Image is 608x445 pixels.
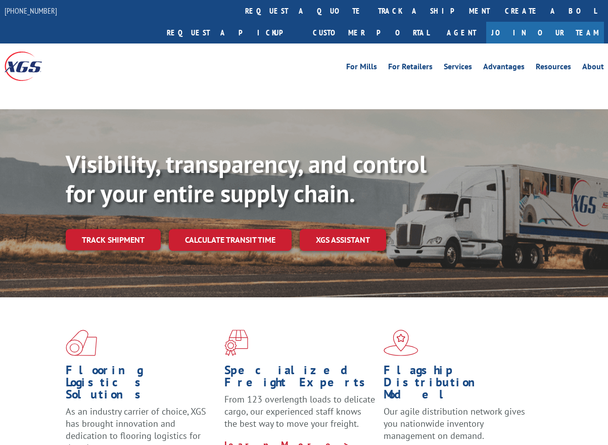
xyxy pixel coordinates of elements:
[384,330,418,356] img: xgs-icon-flagship-distribution-model-red
[444,63,472,74] a: Services
[536,63,571,74] a: Resources
[224,330,248,356] img: xgs-icon-focused-on-flooring-red
[437,22,486,43] a: Agent
[300,229,386,251] a: XGS ASSISTANT
[66,148,427,209] b: Visibility, transparency, and control for your entire supply chain.
[346,63,377,74] a: For Mills
[5,6,57,16] a: [PHONE_NUMBER]
[384,364,535,406] h1: Flagship Distribution Model
[169,229,292,251] a: Calculate transit time
[486,22,604,43] a: Join Our Team
[305,22,437,43] a: Customer Portal
[384,406,525,441] span: Our agile distribution network gives you nationwide inventory management on demand.
[66,330,97,356] img: xgs-icon-total-supply-chain-intelligence-red
[224,393,376,438] p: From 123 overlength loads to delicate cargo, our experienced staff knows the best way to move you...
[483,63,525,74] a: Advantages
[388,63,433,74] a: For Retailers
[66,229,161,250] a: Track shipment
[224,364,376,393] h1: Specialized Freight Experts
[582,63,604,74] a: About
[66,364,217,406] h1: Flooring Logistics Solutions
[159,22,305,43] a: Request a pickup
